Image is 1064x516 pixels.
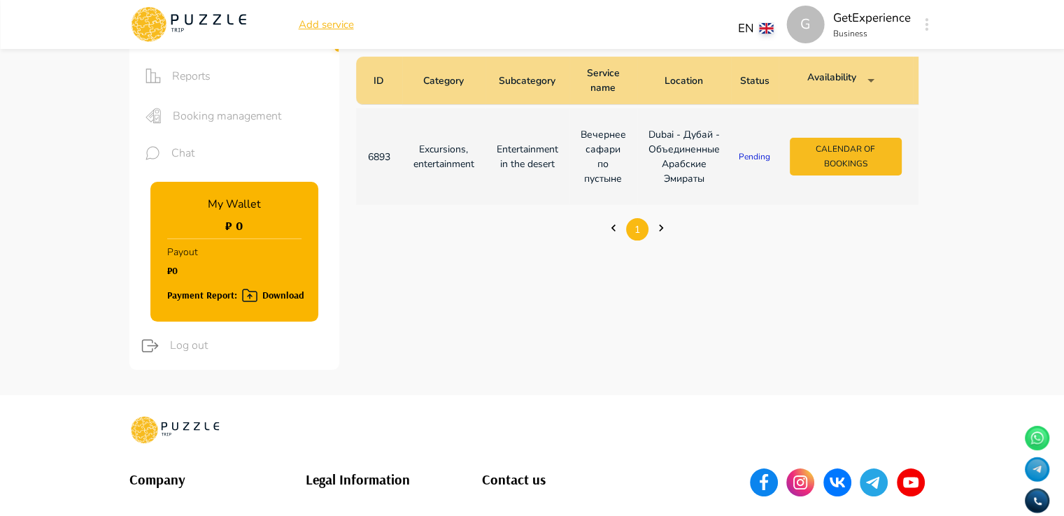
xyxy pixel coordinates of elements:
[807,70,856,91] p: Availability
[374,73,384,88] p: ID
[356,208,918,250] ul: Pagination
[167,239,198,265] p: Payout
[413,142,474,171] p: Excursions, entertainment
[499,73,555,88] p: Subcategory
[141,101,166,130] button: sidebar icons
[137,333,163,359] button: logout
[129,56,339,96] div: sidebar iconsReports
[167,280,304,304] button: Payment Report: Download
[833,27,911,40] p: Business
[833,9,911,27] p: GetExperience
[299,17,354,33] a: Add service
[665,73,703,88] p: Location
[740,73,769,88] p: Status
[129,96,339,136] div: sidebar iconsBooking management
[173,108,328,124] span: Booking management
[141,141,164,165] button: sidebar icons
[423,73,464,88] p: Category
[787,6,825,43] div: G
[306,468,482,491] h6: Legal Information
[141,62,165,90] button: sidebar icons
[482,468,658,491] h6: Contact us
[170,337,328,354] span: Log out
[171,145,328,162] span: Chat
[790,138,902,175] button: Calendar of bookings
[167,265,198,276] h1: ₽0
[129,136,339,171] div: sidebar iconsChat
[738,20,754,38] p: EN
[650,221,672,238] a: Next page
[626,219,648,241] a: Page 1 is your current page
[648,127,720,186] p: Dubai - Дубай - Объединенные Арабские Эмираты
[225,218,243,233] h1: ₽ 0
[172,68,328,85] span: Reports
[497,142,558,171] p: Entertainment in the desert
[126,327,339,364] div: logoutLog out
[167,287,304,304] div: Payment Report: Download
[367,150,391,164] p: 6893
[602,221,625,238] a: Previous page
[760,23,774,34] img: lang
[581,127,626,186] p: Вечернее сафари по пустыне
[208,196,261,213] p: My Wallet
[732,150,777,163] p: Pending
[129,468,306,491] h6: Company
[579,66,628,95] p: Service name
